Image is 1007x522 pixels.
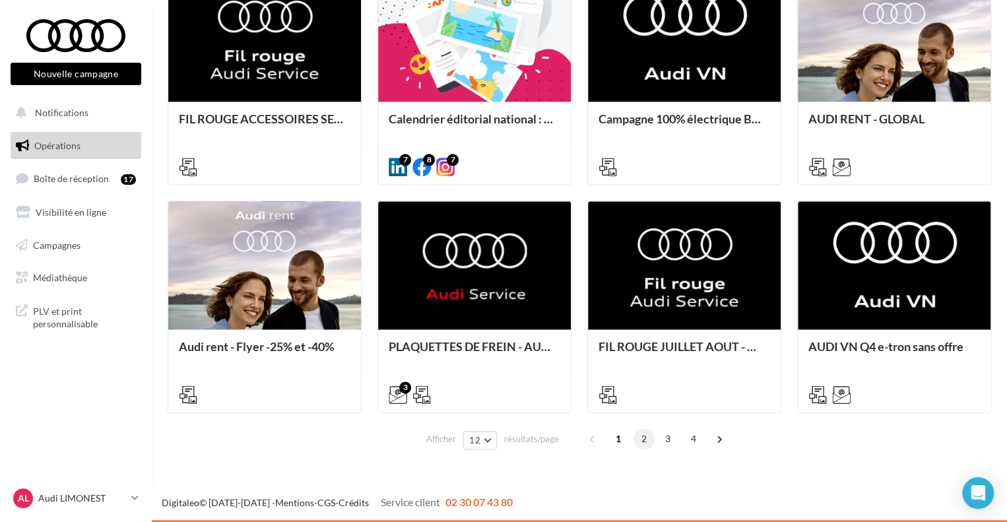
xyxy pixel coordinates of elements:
[8,199,144,226] a: Visibilité en ligne
[469,435,480,445] span: 12
[463,431,497,449] button: 12
[808,112,980,139] div: AUDI RENT - GLOBAL
[8,297,144,336] a: PLV et print personnalisable
[11,63,141,85] button: Nouvelle campagne
[633,428,655,449] span: 2
[426,433,456,445] span: Afficher
[599,112,770,139] div: Campagne 100% électrique BEV Septembre
[33,302,136,331] span: PLV et print personnalisable
[11,486,141,511] a: AL Audi LIMONEST
[8,132,144,160] a: Opérations
[162,497,199,508] a: Digitaleo
[8,264,144,292] a: Médiathèque
[808,340,980,366] div: AUDI VN Q4 e-tron sans offre
[34,140,81,151] span: Opérations
[33,239,81,250] span: Campagnes
[179,112,350,139] div: FIL ROUGE ACCESSOIRES SEPTEMBRE - AUDI SERVICE
[275,497,314,508] a: Mentions
[389,112,560,139] div: Calendrier éditorial national : semaines du 04.08 au 25.08
[121,174,136,185] div: 17
[317,497,335,508] a: CGS
[962,477,994,509] div: Open Intercom Messenger
[399,381,411,393] div: 3
[423,154,435,166] div: 8
[38,492,126,505] p: Audi LIMONEST
[8,164,144,193] a: Boîte de réception17
[389,340,560,366] div: PLAQUETTES DE FREIN - AUDI SERVICE
[599,340,770,366] div: FIL ROUGE JUILLET AOUT - AUDI SERVICE
[447,154,459,166] div: 7
[33,272,87,283] span: Médiathèque
[683,428,704,449] span: 4
[36,207,106,218] span: Visibilité en ligne
[179,340,350,366] div: Audi rent - Flyer -25% et -40%
[339,497,369,508] a: Crédits
[35,107,88,118] span: Notifications
[18,492,29,505] span: AL
[399,154,411,166] div: 7
[381,496,440,508] span: Service client
[657,428,678,449] span: 3
[8,99,139,127] button: Notifications
[445,496,513,508] span: 02 30 07 43 80
[504,433,559,445] span: résultats/page
[162,497,513,508] span: © [DATE]-[DATE] - - -
[8,232,144,259] a: Campagnes
[34,173,109,184] span: Boîte de réception
[608,428,629,449] span: 1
